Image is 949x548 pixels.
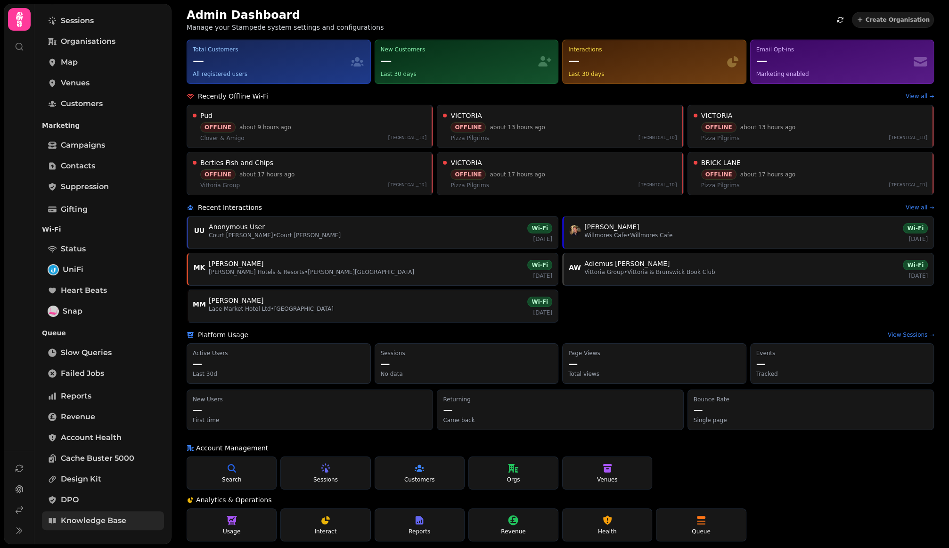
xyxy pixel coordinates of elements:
div: Wi-Fi [527,223,552,233]
a: Venues [42,74,164,92]
span: UU [194,226,205,235]
span: UniFi [63,264,83,275]
span: MM [193,299,206,309]
span: Cache Buster 5000 [61,453,134,464]
span: Knowledge Base [61,515,126,526]
span: Pizza Pilgrims [701,134,740,142]
span: [TECHNICAL_ID] [638,182,678,189]
a: Reports [375,508,465,541]
a: about 9 hours ago [239,124,291,131]
p: • Willmores Cafe [584,232,672,239]
a: Campaigns [42,136,164,155]
p: — [193,403,427,416]
span: [TECHNICAL_ID] [387,134,427,142]
a: Suppression [42,177,164,196]
span: Vittoria Group [200,182,240,189]
p: — [568,357,740,370]
div: Reports [381,528,458,535]
a: BRICK LANE [701,158,928,167]
div: — [193,53,350,68]
p: Tracked [756,370,928,378]
p: [DATE] [903,235,928,243]
span: DPO [61,494,79,506]
div: Marketing enabled [756,70,913,78]
h2: Analytics & Operations [187,495,934,505]
a: Gifting [42,200,164,219]
a: View all → [906,204,934,211]
div: OFFLINE [450,169,486,180]
a: UniFiUniFi [42,260,164,279]
a: Cache Buster 5000 [42,449,164,468]
h2: Recently Offline Wi-Fi [198,91,268,101]
a: Account Health [42,428,164,447]
p: Total views [568,370,740,378]
div: OFFLINE [200,122,236,133]
p: Queue [42,324,164,341]
span: Anonymous User [209,222,265,232]
div: Wi-Fi [527,260,552,270]
span: Design Kit [61,473,101,485]
span: Organisations [61,36,115,47]
span: Slow Queries [61,347,112,358]
span: Suppression [61,181,109,192]
p: Active Users [193,349,365,357]
div: OFFLINE [200,169,236,180]
span: Pizza Pilgrims [701,182,740,189]
span: Adiemus [PERSON_NAME] [584,259,670,268]
a: Sessions [42,11,164,30]
p: Wi-Fi [42,221,164,238]
a: View all → [906,92,934,100]
p: • Court [PERSON_NAME] [209,232,341,239]
a: View Sessions → [888,331,934,339]
a: SnapSnap [42,302,164,321]
a: VICTORIA [450,111,677,120]
div: Search [193,476,270,483]
span: Court [PERSON_NAME] [209,232,273,239]
div: Queue [662,528,740,535]
button: Create Organisation [852,12,934,28]
p: [DATE] [903,272,928,280]
div: Wi-Fi [903,223,928,233]
span: Venues [61,77,90,89]
span: Contacts [61,160,95,172]
h2: Recent Interactions [198,203,262,212]
p: Events [756,349,928,357]
div: OFFLINE [701,169,736,180]
a: Map [42,53,164,72]
div: OFFLINE [450,122,486,133]
span: Gifting [61,204,88,215]
a: Pud [200,111,427,120]
span: [PERSON_NAME] [584,222,639,232]
span: Lace Market Hotel Ltd [209,306,271,312]
a: Knowledge Base [42,511,164,530]
span: Failed Jobs [61,368,104,379]
div: Venues [568,476,646,483]
p: [DATE] [527,272,552,280]
a: Customers [375,457,465,490]
p: First time [193,416,427,424]
span: Campaigns [61,140,105,151]
div: Orgs [474,476,552,483]
div: Last 30 days [381,70,538,78]
div: Last 30 days [568,70,725,78]
span: Pizza Pilgrims [450,134,489,142]
span: Account Health [61,432,122,443]
div: — [568,53,725,68]
span: [PERSON_NAME] Hotels & Resorts [209,269,304,275]
div: Wi-Fi [903,260,928,270]
div: Total Customers [193,46,350,53]
p: — [443,403,677,416]
h2: Account Management [187,443,934,453]
a: Search [187,457,277,490]
a: Queue [656,508,746,541]
a: Venues [562,457,652,490]
span: [TECHNICAL_ID] [888,182,928,189]
img: aHR0cHM6Ly93d3cuZ3JhdmF0YXIuY29tL2F2YXRhci8zNjQwZGRmZWIzN2FhOTYwZjExMDIzOGU5NTQyNTUwOT9zPTE1MCZkP... [569,225,581,236]
a: Revenue [468,508,558,541]
div: Email Opt-ins [756,46,913,53]
div: Usage [193,528,270,535]
div: Wi-Fi [527,297,552,307]
a: about 17 hours ago [490,171,545,178]
img: Snap [49,307,58,316]
a: Usage [187,508,277,541]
